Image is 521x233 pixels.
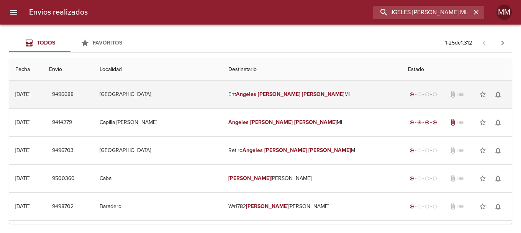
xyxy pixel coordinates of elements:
div: [DATE] [15,119,30,126]
span: star_border [479,203,487,210]
span: radio_button_unchecked [433,92,437,97]
span: 9414279 [52,118,72,127]
span: notifications_none [494,175,502,182]
em: [PERSON_NAME] [308,147,351,154]
span: notifications_none [494,147,502,154]
span: radio_button_checked [410,120,414,125]
span: radio_button_checked [410,176,414,181]
span: radio_button_checked [425,120,429,125]
span: No tiene documentos adjuntos [449,91,457,98]
span: No tiene pedido asociado [457,147,464,154]
button: Agregar a favoritos [475,143,490,158]
em: Angeles [228,119,249,126]
td: [GEOGRAPHIC_DATA] [93,137,222,164]
span: radio_button_unchecked [417,176,422,181]
span: star_border [479,91,487,98]
span: radio_button_unchecked [425,176,429,181]
em: [PERSON_NAME] [228,175,271,182]
span: No tiene documentos adjuntos [449,147,457,154]
button: Activar notificaciones [490,115,506,130]
span: Pagina siguiente [493,34,512,52]
span: Tiene documentos adjuntos [449,119,457,126]
button: 9414279 [49,116,75,130]
h6: Envios realizados [29,6,88,18]
th: Envio [43,59,93,81]
span: star_border [479,175,487,182]
span: No tiene pedido asociado [457,203,464,210]
th: Fecha [9,59,43,81]
td: Ent Ml [222,81,401,108]
input: buscar [373,6,471,19]
em: Angeles [242,147,263,154]
em: [PERSON_NAME] [258,91,300,97]
th: Localidad [93,59,222,81]
button: Agregar a favoritos [475,199,490,214]
span: 9496688 [52,90,74,99]
button: Activar notificaciones [490,199,506,214]
span: radio_button_checked [410,92,414,97]
div: Abrir información de usuario [496,5,512,20]
td: Capilla [PERSON_NAME] [93,109,222,136]
span: 9496703 [52,146,74,155]
button: 9496688 [49,88,77,102]
div: Generado [408,147,439,154]
td: Wa1782 [PERSON_NAME] [222,193,401,220]
em: Angeles [236,91,256,97]
td: [PERSON_NAME] [222,165,401,192]
span: notifications_none [494,119,502,126]
div: [DATE] [15,91,30,97]
span: Todos [37,40,55,46]
span: radio_button_unchecked [417,148,422,153]
button: 9500360 [49,172,78,186]
span: radio_button_unchecked [433,148,437,153]
button: menu [5,3,23,21]
div: [DATE] [15,203,30,210]
span: notifications_none [494,203,502,210]
button: Activar notificaciones [490,87,506,102]
span: radio_button_checked [410,204,414,209]
button: 9496703 [49,144,77,158]
div: Generado [408,203,439,210]
button: Agregar a favoritos [475,87,490,102]
span: notifications_none [494,91,502,98]
span: radio_button_unchecked [425,204,429,209]
div: MM [496,5,512,20]
button: 9498702 [49,200,77,214]
span: No tiene documentos adjuntos [449,203,457,210]
span: 9500360 [52,174,75,183]
span: star_border [479,147,487,154]
span: No tiene pedido asociado [457,91,464,98]
div: [DATE] [15,175,30,182]
span: No tiene documentos adjuntos [449,175,457,182]
span: radio_button_unchecked [425,92,429,97]
span: Favoritos [93,40,122,46]
div: [DATE] [15,147,30,154]
p: 1 - 25 de 1.312 [445,39,472,47]
div: Generado [408,175,439,182]
span: radio_button_unchecked [417,92,422,97]
td: Baradero [93,193,222,220]
span: 9498702 [52,202,74,212]
span: star_border [479,119,487,126]
th: Destinatario [222,59,401,81]
span: radio_button_checked [410,148,414,153]
span: radio_button_checked [417,120,422,125]
div: Entregado [408,119,439,126]
div: Generado [408,91,439,98]
span: radio_button_unchecked [425,148,429,153]
em: [PERSON_NAME] [246,203,288,210]
button: Agregar a favoritos [475,171,490,186]
td: Retiro M [222,137,401,164]
td: Caba [93,165,222,192]
span: No tiene pedido asociado [457,175,464,182]
button: Activar notificaciones [490,143,506,158]
td: [GEOGRAPHIC_DATA] [93,81,222,108]
span: radio_button_unchecked [433,204,437,209]
em: [PERSON_NAME] [302,91,344,97]
span: radio_button_unchecked [433,176,437,181]
div: Tabs Envios [9,34,132,52]
button: Activar notificaciones [490,171,506,186]
em: [PERSON_NAME] [264,147,307,154]
button: Agregar a favoritos [475,115,490,130]
em: [PERSON_NAME] [250,119,293,126]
